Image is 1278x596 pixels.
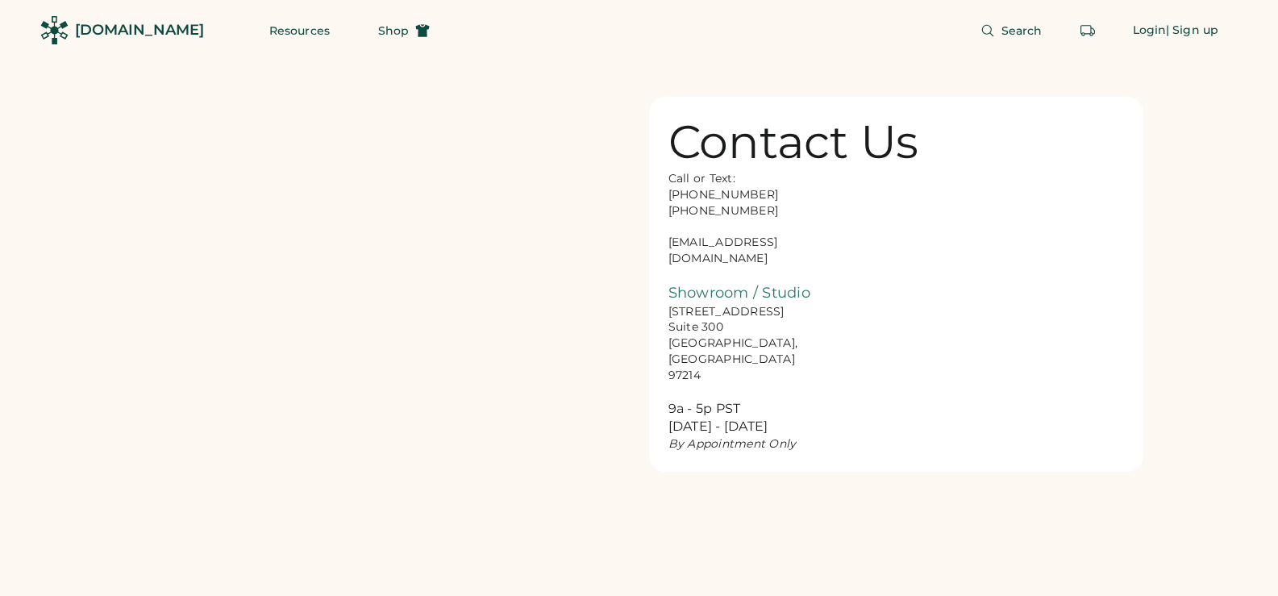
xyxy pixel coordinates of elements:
img: Rendered Logo - Screens [40,16,69,44]
button: Search [961,15,1062,47]
font: Showroom / Studio [668,284,810,302]
em: By Appointment Only [668,436,797,451]
button: Shop [359,15,449,47]
button: Retrieve an order [1072,15,1104,47]
div: [DOMAIN_NAME] [75,20,204,40]
button: Resources [250,15,349,47]
span: Search [1001,25,1043,36]
font: 9a - 5p PST [DATE] - [DATE] [668,401,768,435]
div: Call or Text: [PHONE_NUMBER] [PHONE_NUMBER] [EMAIL_ADDRESS][DOMAIN_NAME] [STREET_ADDRESS] Suite 3... [668,171,830,452]
div: Contact Us [668,116,919,168]
span: Shop [378,25,409,36]
div: | Sign up [1166,23,1218,39]
div: Login [1133,23,1167,39]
